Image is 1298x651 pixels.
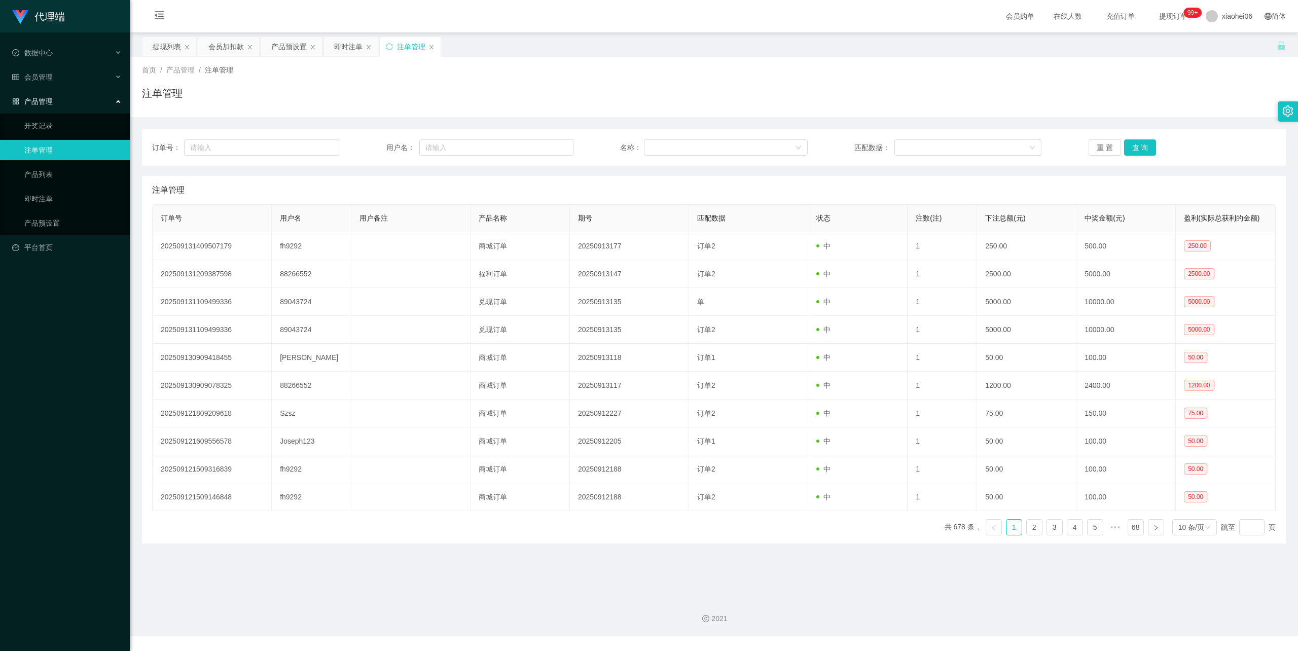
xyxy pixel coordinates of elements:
[153,344,272,372] td: 202509130909418455
[1076,483,1176,511] td: 100.00
[1184,352,1207,363] span: 50.00
[153,37,181,56] div: 提现列表
[570,483,689,511] td: 20250912188
[1148,519,1164,535] li: 下一页
[153,483,272,511] td: 202509121509146848
[471,288,570,316] td: 兑现订单
[977,455,1076,483] td: 50.00
[1178,520,1204,535] div: 10 条/页
[697,242,715,250] span: 订单2
[1076,316,1176,344] td: 10000.00
[471,260,570,288] td: 福利订单
[570,344,689,372] td: 20250913118
[908,344,977,372] td: 1
[1184,380,1214,391] span: 1200.00
[1205,524,1211,531] i: 图标: down
[471,316,570,344] td: 兑现订单
[1265,13,1272,20] i: 图标: global
[138,613,1290,624] div: 2021
[205,66,233,74] span: 注单管理
[908,288,977,316] td: 1
[386,43,393,50] i: 图标: sync
[977,427,1076,455] td: 50.00
[471,427,570,455] td: 商城订单
[1183,8,1202,18] sup: 1195
[24,116,122,136] a: 开奖记录
[153,455,272,483] td: 202509121509316839
[697,381,715,389] span: 订单2
[199,66,201,74] span: /
[153,427,272,455] td: 202509121609556578
[12,10,28,24] img: logo.9652507e.png
[985,214,1025,222] span: 下注总额(元)
[1047,520,1062,535] a: 3
[1107,519,1124,535] span: •••
[697,214,726,222] span: 匹配数据
[12,49,19,56] i: 图标: check-circle-o
[24,140,122,160] a: 注单管理
[697,409,715,417] span: 订单2
[1184,214,1259,222] span: 盈利(实际总获利的金额)
[184,44,190,50] i: 图标: close
[160,66,162,74] span: /
[153,232,272,260] td: 202509131409507179
[12,49,53,57] span: 数据中心
[816,270,831,278] span: 中
[1076,400,1176,427] td: 150.00
[24,164,122,185] a: 产品列表
[272,316,351,344] td: 89043724
[184,139,339,156] input: 请输入
[1124,139,1157,156] button: 查 询
[1154,13,1193,20] span: 提现订单
[152,184,185,196] span: 注单管理
[697,353,715,361] span: 订单1
[908,260,977,288] td: 1
[570,316,689,344] td: 20250913135
[977,483,1076,511] td: 50.00
[153,288,272,316] td: 202509131109499336
[697,437,715,445] span: 订单1
[702,615,709,622] i: 图标: copyright
[977,372,1076,400] td: 1200.00
[1088,520,1103,535] a: 5
[816,493,831,501] span: 中
[977,260,1076,288] td: 2500.00
[1087,519,1103,535] li: 5
[945,519,982,535] li: 共 678 条，
[272,372,351,400] td: 88266552
[152,142,184,153] span: 订单号：
[1101,13,1140,20] span: 充值订单
[334,37,363,56] div: 即时注单
[570,400,689,427] td: 20250912227
[697,493,715,501] span: 订单2
[908,232,977,260] td: 1
[977,288,1076,316] td: 5000.00
[1221,519,1276,535] div: 跳至 页
[1006,520,1022,535] a: 1
[1076,455,1176,483] td: 100.00
[1047,519,1063,535] li: 3
[142,66,156,74] span: 首页
[1049,13,1087,20] span: 在线人数
[816,381,831,389] span: 中
[697,325,715,334] span: 订单2
[272,427,351,455] td: Joseph123
[1184,408,1207,419] span: 75.00
[1067,519,1083,535] li: 4
[796,144,802,152] i: 图标: down
[366,44,372,50] i: 图标: close
[570,427,689,455] td: 20250912205
[620,142,643,153] span: 名称：
[977,344,1076,372] td: 50.00
[916,214,942,222] span: 注数(注)
[816,298,831,306] span: 中
[977,400,1076,427] td: 75.00
[471,232,570,260] td: 商城订单
[428,44,435,50] i: 图标: close
[816,242,831,250] span: 中
[991,525,997,531] i: 图标: left
[272,344,351,372] td: [PERSON_NAME]
[1089,139,1121,156] button: 重 置
[12,97,53,105] span: 产品管理
[280,214,301,222] span: 用户名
